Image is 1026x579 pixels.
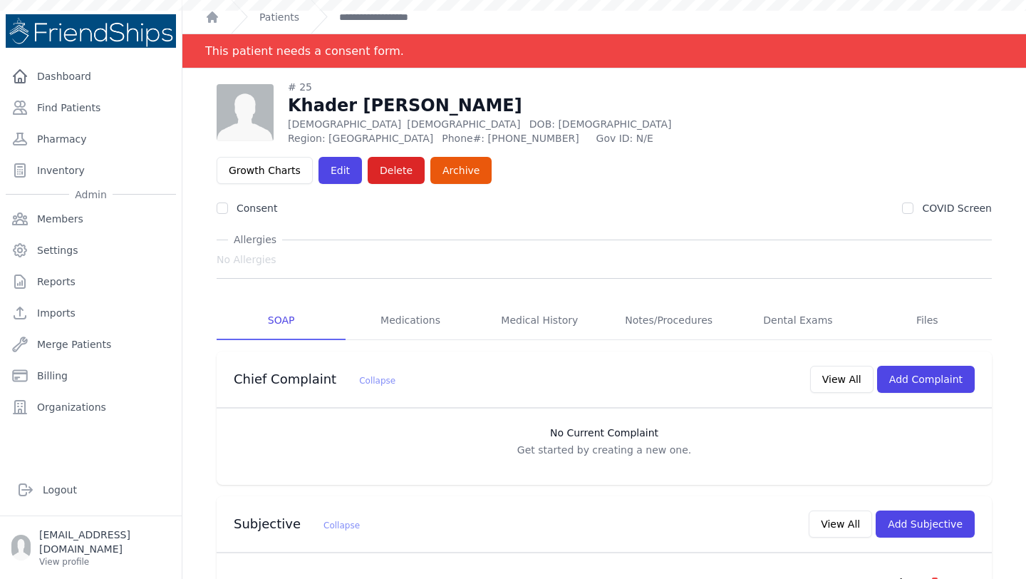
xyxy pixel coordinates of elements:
div: Notification [182,34,1026,68]
a: Growth Charts [217,157,313,184]
a: Merge Patients [6,330,176,359]
a: Members [6,205,176,233]
a: Notes/Procedures [604,302,733,340]
a: Medications [346,302,475,340]
label: COVID Screen [922,203,992,214]
div: # 25 [288,80,750,94]
button: View All [809,511,872,538]
span: Gov ID: N/E [596,131,750,145]
label: Consent [237,203,277,214]
p: View profile [39,556,170,568]
a: Edit [318,157,362,184]
div: This patient needs a consent form. [205,34,404,68]
a: Settings [6,236,176,265]
img: Medical Missions EMR [6,14,176,48]
button: Add Subjective [876,511,975,538]
img: person-242608b1a05df3501eefc295dc1bc67a.jpg [217,84,274,141]
a: Dashboard [6,62,176,91]
a: Logout [11,476,170,504]
a: Reports [6,267,176,296]
span: Region: [GEOGRAPHIC_DATA] [288,131,433,145]
span: [DEMOGRAPHIC_DATA] [407,118,520,130]
span: Allergies [228,232,282,247]
h3: No Current Complaint [231,426,978,440]
a: Archive [430,157,492,184]
button: View All [810,366,874,393]
a: Organizations [6,393,176,421]
span: Collapse [323,521,360,531]
span: Collapse [359,376,395,386]
a: Files [863,302,992,340]
a: Billing [6,362,176,390]
p: [EMAIL_ADDRESS][DOMAIN_NAME] [39,528,170,556]
span: No Allergies [217,252,276,267]
a: [EMAIL_ADDRESS][DOMAIN_NAME] View profile [11,528,170,568]
span: Admin [69,188,113,202]
a: Imports [6,299,176,327]
nav: Tabs [217,302,992,340]
a: Medical History [475,302,604,340]
a: SOAP [217,302,346,340]
a: Pharmacy [6,125,176,153]
h3: Chief Complaint [234,371,395,388]
p: [DEMOGRAPHIC_DATA] [288,117,750,131]
a: Patients [259,10,299,24]
button: Delete [368,157,425,184]
a: Find Patients [6,93,176,122]
a: Inventory [6,156,176,185]
a: Dental Exams [733,302,862,340]
span: Phone#: [PHONE_NUMBER] [442,131,587,145]
h3: Subjective [234,516,360,533]
h1: Khader [PERSON_NAME] [288,94,750,117]
span: DOB: [DEMOGRAPHIC_DATA] [529,118,672,130]
button: Add Complaint [877,366,975,393]
p: Get started by creating a new one. [231,443,978,457]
